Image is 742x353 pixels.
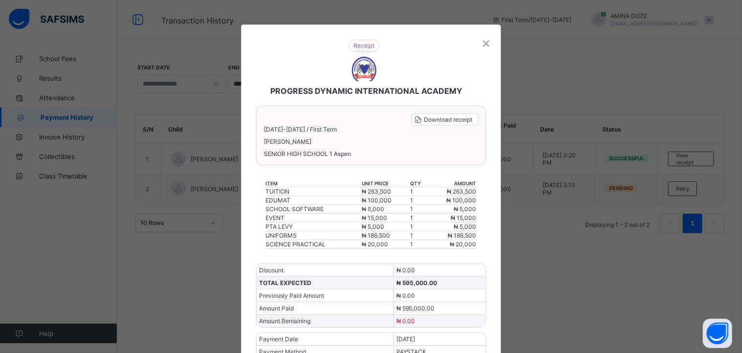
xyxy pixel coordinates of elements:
[703,319,732,348] button: Open asap
[362,214,387,221] span: ₦ 15,000
[361,180,410,187] th: unit price
[259,335,298,343] span: Payment Date
[259,279,311,287] span: TOTAL EXPECTED
[266,223,361,230] div: PTA LEVY
[454,205,476,213] span: ₦ 5,000
[264,138,478,145] span: [PERSON_NAME]
[259,292,324,299] span: Previously Paid Amount
[451,214,476,221] span: ₦ 15,000
[410,222,428,231] td: 1
[424,116,473,123] span: Download receipt
[266,205,361,213] div: SCHOOL SOFTWARE
[266,232,361,239] div: UNIFORMS
[410,180,428,187] th: qty
[266,197,361,204] div: EDUMAT
[264,126,337,133] span: [DATE]-[DATE] / First Term
[362,241,388,248] span: ₦ 20,000
[362,232,390,239] span: ₦ 186,500
[362,205,384,213] span: ₦ 5,000
[396,305,435,312] span: ₦ 595,000.00
[270,86,462,96] span: PROGRESS DYNAMIC INTERNATIONAL ACADEMY
[259,266,284,274] span: Discount
[396,279,437,287] span: ₦ 595,000.00
[396,266,415,274] span: ₦ 0.00
[396,292,415,299] span: ₦ 0.00
[410,196,428,205] td: 1
[482,34,491,51] div: ×
[362,188,391,195] span: ₦ 263,500
[410,205,428,214] td: 1
[396,335,415,343] span: [DATE]
[264,150,478,157] span: SENIOR HIGH SCHOOL 1 Aspen
[448,232,476,239] span: ₦ 186,500
[454,223,476,230] span: ₦ 5,000
[410,187,428,196] td: 1
[266,241,361,248] div: SCIENCE PRACTICAL
[410,214,428,222] td: 1
[266,188,361,195] div: TUITION
[410,240,428,249] td: 1
[410,231,428,240] td: 1
[259,317,310,325] span: Amount Remaining
[447,188,476,195] span: ₦ 263,500
[362,197,392,204] span: ₦ 100,000
[450,241,476,248] span: ₦ 20,000
[446,197,476,204] span: ₦ 100,000
[259,305,294,312] span: Amount Paid
[352,57,376,81] img: PROGRESS DYNAMIC INTERNATIONAL ACADEMY
[266,214,361,221] div: EVENT
[428,180,477,187] th: amount
[396,317,415,325] span: ₦ 0.00
[349,40,380,52] img: receipt.26f346b57495a98c98ef9b0bc63aa4d8.svg
[265,180,362,187] th: item
[362,223,384,230] span: ₦ 5,000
